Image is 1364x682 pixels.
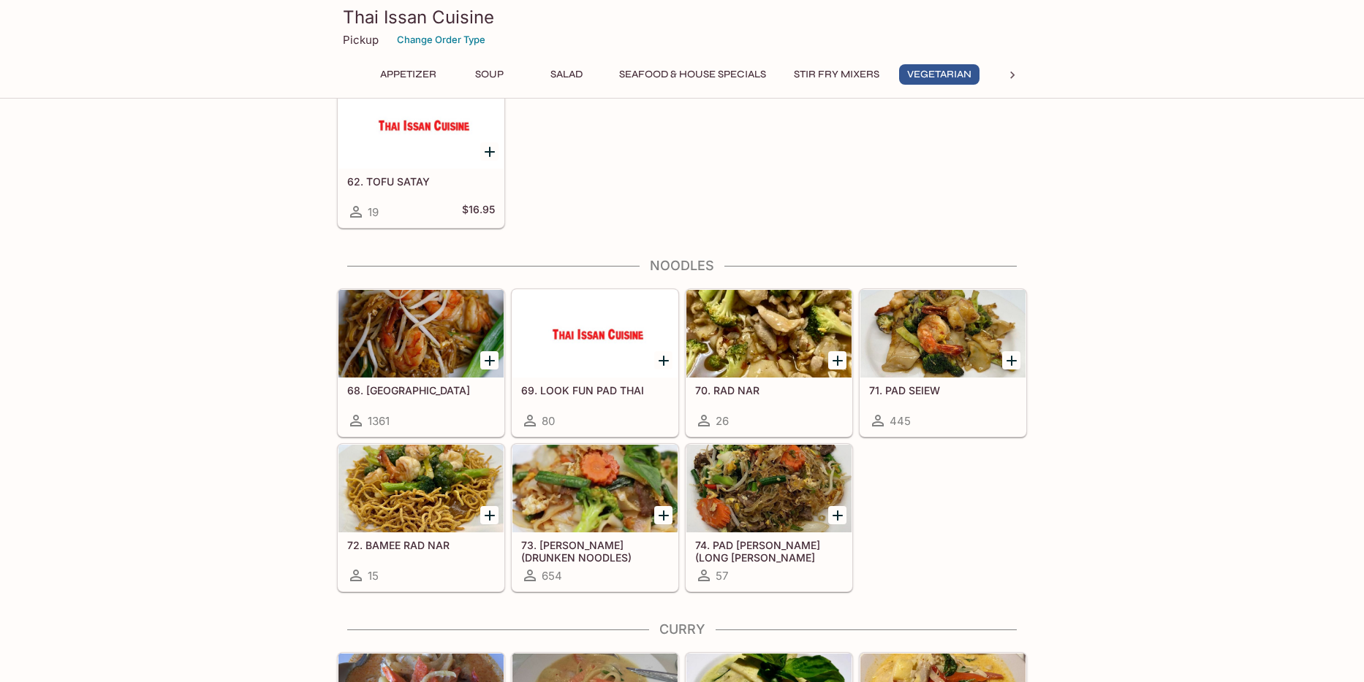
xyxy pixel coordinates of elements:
span: 26 [716,414,729,428]
button: Noodles [991,64,1057,85]
a: 68. [GEOGRAPHIC_DATA]1361 [338,289,504,437]
button: Add 72. BAMEE RAD NAR [480,506,499,524]
p: Pickup [343,33,379,47]
span: 19 [368,205,379,219]
h4: Curry [337,621,1027,637]
div: 74. PAD WOON SEN (LONG RICE NOODLE) [686,445,852,532]
button: Change Order Type [390,28,492,51]
button: Seafood & House Specials [611,64,774,85]
button: Stir Fry Mixers [786,64,887,85]
div: 73. KEE MAO (DRUNKEN NOODLES) [512,445,678,532]
div: 70. RAD NAR [686,290,852,378]
a: 62. TOFU SATAY19$16.95 [338,80,504,228]
button: Add 69. LOOK FUN PAD THAI [654,351,672,369]
h5: 74. PAD [PERSON_NAME] (LONG [PERSON_NAME] NOODLE) [695,539,843,563]
h4: Noodles [337,258,1027,274]
h5: 70. RAD NAR [695,384,843,396]
span: 57 [716,569,728,583]
h5: 72. BAMEE RAD NAR [347,539,495,551]
h3: Thai Issan Cuisine [343,6,1021,28]
h5: 71. PAD SEIEW [869,384,1017,396]
div: 71. PAD SEIEW [860,290,1026,378]
a: 70. RAD NAR26 [686,289,852,437]
button: Add 70. RAD NAR [828,351,846,369]
div: 72. BAMEE RAD NAR [338,445,504,532]
a: 72. BAMEE RAD NAR15 [338,444,504,591]
button: Appetizer [372,64,444,85]
span: 80 [542,414,555,428]
a: 71. PAD SEIEW445 [860,289,1026,437]
div: 62. TOFU SATAY [338,81,504,169]
h5: 69. LOOK FUN PAD THAI [521,384,669,396]
button: Salad [534,64,599,85]
a: 73. [PERSON_NAME] (DRUNKEN NOODLES)654 [512,444,678,591]
button: Add 62. TOFU SATAY [480,142,499,161]
button: Add 71. PAD SEIEW [1002,351,1020,369]
button: Soup [456,64,522,85]
span: 445 [890,414,911,428]
a: 74. PAD [PERSON_NAME] (LONG [PERSON_NAME] NOODLE)57 [686,444,852,591]
h5: $16.95 [462,203,495,221]
h5: 73. [PERSON_NAME] (DRUNKEN NOODLES) [521,539,669,563]
h5: 68. [GEOGRAPHIC_DATA] [347,384,495,396]
span: 1361 [368,414,390,428]
span: 15 [368,569,379,583]
span: 654 [542,569,562,583]
button: Add 74. PAD WOON SEN (LONG RICE NOODLE) [828,506,846,524]
button: Vegetarian [899,64,980,85]
button: Add 73. KEE MAO (DRUNKEN NOODLES) [654,506,672,524]
button: Add 68. PAD THAI [480,351,499,369]
h5: 62. TOFU SATAY [347,175,495,188]
div: 69. LOOK FUN PAD THAI [512,290,678,378]
a: 69. LOOK FUN PAD THAI80 [512,289,678,437]
div: 68. PAD THAI [338,290,504,378]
